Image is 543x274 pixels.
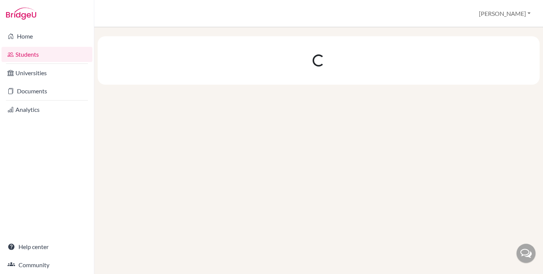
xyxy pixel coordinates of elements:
[2,29,92,44] a: Home
[2,47,92,62] a: Students
[2,102,92,117] a: Analytics
[6,8,36,20] img: Bridge-U
[476,6,534,21] button: [PERSON_NAME]
[2,84,92,99] a: Documents
[2,257,92,272] a: Community
[2,65,92,80] a: Universities
[2,239,92,254] a: Help center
